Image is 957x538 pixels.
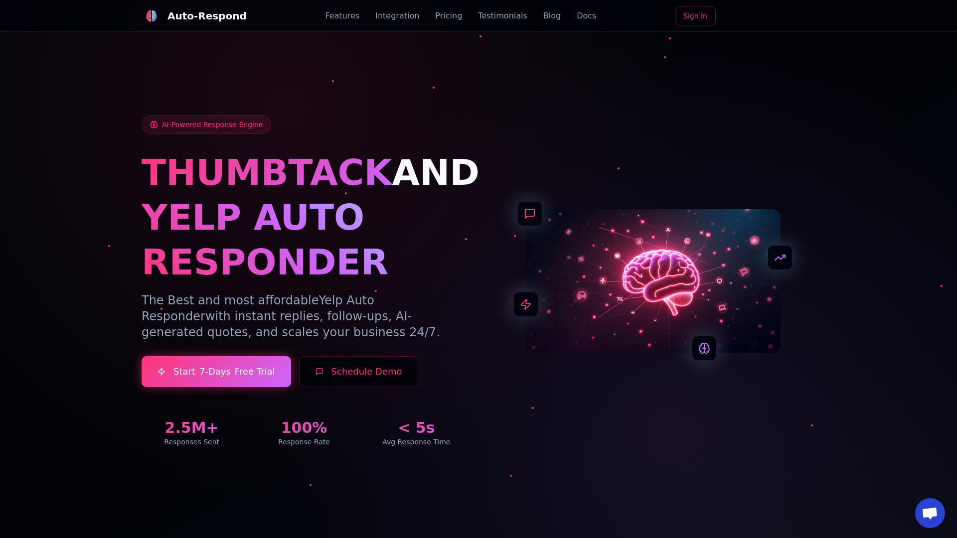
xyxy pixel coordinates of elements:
div: Auto-Respond [167,9,247,23]
span: 7-Days [199,365,231,379]
span: THUMBTACK [142,151,392,193]
div: Responses Sent [142,437,242,447]
div: Open chat [915,498,945,528]
span: AND [392,151,479,193]
button: Schedule Demo [299,356,419,387]
a: Auto-Respond LogoAuto-Respond [142,6,247,26]
iframe: Sign in with Google Button [719,5,820,27]
a: Features [325,10,359,22]
a: Sign In [675,6,716,25]
a: Testimonials [478,10,527,22]
span: Yelp Auto Responder [142,293,374,323]
a: Pricing [435,10,462,22]
div: < 5s [366,419,467,437]
span: AI-Powered Response Engine [162,120,263,130]
a: Integration [375,10,419,22]
a: Start7-DaysFree Trial [142,356,291,387]
div: 100% [254,419,354,437]
h1: YELP AUTO RESPONDER [142,195,467,284]
div: Avg Response Time [366,437,467,447]
a: Blog [543,10,561,22]
div: 2.5M+ [142,419,242,437]
a: Docs [577,10,596,22]
img: Auto-Respond Logo [146,10,158,22]
p: The Best and most affordable with instant replies, follow-ups, AI-generated quotes, and scales yo... [142,292,467,340]
div: Response Rate [254,437,354,447]
img: AI Neural Network Brain [525,209,781,353]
